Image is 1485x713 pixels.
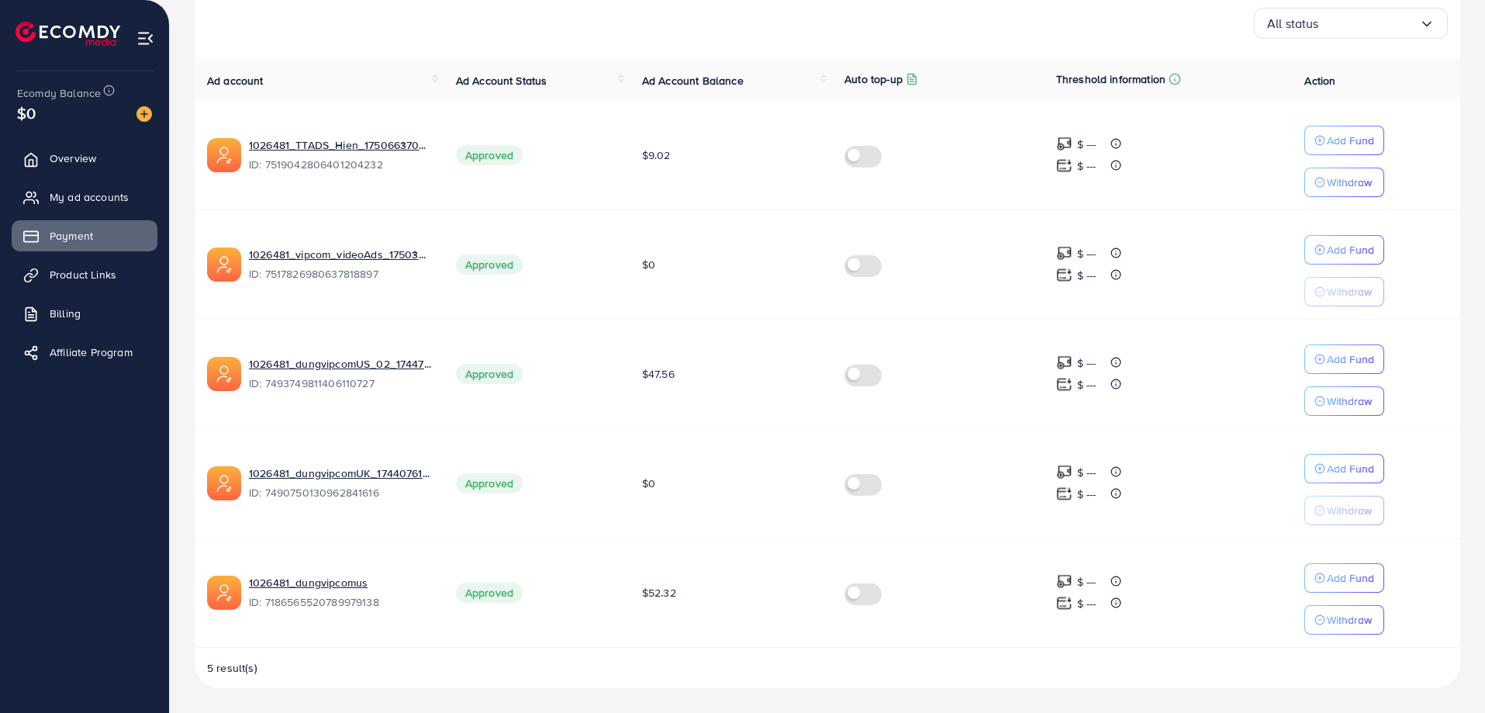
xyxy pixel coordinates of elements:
p: Withdraw [1327,392,1372,410]
img: image [136,106,152,122]
p: Add Fund [1327,241,1374,259]
p: $ --- [1077,157,1096,175]
button: Withdraw [1304,605,1384,635]
a: 1026481_dungvipcomUK_1744076183761 [249,466,431,481]
span: Affiliate Program [50,344,133,360]
a: 1026481_vipcom_videoAds_1750380509111 [249,247,431,262]
span: $9.02 [642,147,671,163]
p: $ --- [1077,573,1096,591]
p: Withdraw [1327,282,1372,301]
span: ID: 7519042806401204232 [249,157,431,172]
span: ID: 7490750130962841616 [249,485,431,500]
span: Approved [456,145,523,165]
span: Ad account [207,73,264,88]
div: <span class='underline'>1026481_dungvipcomUS_02_1744774713900</span></br>7493749811406110727 [249,356,431,392]
button: Add Fund [1304,454,1384,483]
button: Add Fund [1304,235,1384,265]
img: top-up amount [1056,267,1072,283]
button: Withdraw [1304,168,1384,197]
div: <span class='underline'>1026481_vipcom_videoAds_1750380509111</span></br>7517826980637818897 [249,247,431,282]
button: Add Fund [1304,126,1384,155]
button: Withdraw [1304,496,1384,525]
p: Withdraw [1327,501,1372,520]
span: 5 result(s) [207,660,257,676]
a: Affiliate Program [12,337,157,368]
img: top-up amount [1056,157,1072,174]
p: Add Fund [1327,459,1374,478]
span: Ad Account Balance [642,73,744,88]
a: 1026481_dungvipcomus [249,575,431,590]
div: <span class='underline'>1026481_dungvipcomUK_1744076183761</span></br>7490750130962841616 [249,466,431,501]
img: top-up amount [1056,376,1072,393]
img: ic-ads-acc.e4c84228.svg [207,247,241,282]
span: Overview [50,151,96,166]
a: My ad accounts [12,182,157,213]
span: $0 [17,102,36,124]
span: All status [1267,12,1319,36]
span: ID: 7493749811406110727 [249,376,431,391]
span: Approved [456,254,523,275]
p: $ --- [1077,244,1096,263]
span: Ecomdy Balance [17,85,101,101]
span: Action [1304,73,1335,88]
input: Search for option [1319,12,1419,36]
p: $ --- [1077,594,1096,613]
div: <span class='underline'>1026481_TTADS_Hien_1750663705167</span></br>7519042806401204232 [249,137,431,173]
div: <span class='underline'>1026481_dungvipcomus</span></br>7186565520789979138 [249,575,431,611]
span: $52.32 [642,585,676,601]
p: $ --- [1077,354,1096,372]
div: Search for option [1254,8,1448,39]
button: Add Fund [1304,344,1384,374]
img: ic-ads-acc.e4c84228.svg [207,576,241,610]
iframe: Chat [1419,643,1473,701]
img: top-up amount [1056,136,1072,152]
button: Withdraw [1304,277,1384,306]
span: Product Links [50,267,116,282]
a: 1026481_dungvipcomUS_02_1744774713900 [249,356,431,372]
p: $ --- [1077,463,1096,482]
span: $47.56 [642,366,675,382]
img: logo [16,22,120,46]
span: Ad Account Status [456,73,547,88]
p: Add Fund [1327,350,1374,369]
p: $ --- [1077,376,1096,394]
p: Add Fund [1327,131,1374,150]
button: Withdraw [1304,386,1384,416]
span: $0 [642,257,655,272]
span: ID: 7517826980637818897 [249,266,431,282]
img: top-up amount [1056,355,1072,371]
img: ic-ads-acc.e4c84228.svg [207,466,241,500]
img: top-up amount [1056,464,1072,480]
a: Billing [12,298,157,329]
img: top-up amount [1056,245,1072,261]
span: ID: 7186565520789979138 [249,594,431,610]
p: Add Fund [1327,569,1374,587]
span: Billing [50,306,81,321]
p: $ --- [1077,266,1096,285]
img: top-up amount [1056,573,1072,590]
span: Approved [456,364,523,384]
button: Add Fund [1304,563,1384,593]
a: 1026481_TTADS_Hien_1750663705167 [249,137,431,153]
img: menu [136,29,154,47]
a: Overview [12,143,157,174]
p: Withdraw [1327,611,1372,629]
p: Threshold information [1056,70,1166,88]
span: Approved [456,473,523,493]
p: $ --- [1077,485,1096,504]
img: top-up amount [1056,595,1072,611]
img: top-up amount [1056,486,1072,502]
span: $0 [642,476,655,491]
span: Payment [50,228,93,244]
a: Payment [12,220,157,251]
p: Withdraw [1327,173,1372,192]
p: $ --- [1077,135,1096,154]
img: ic-ads-acc.e4c84228.svg [207,357,241,391]
a: Product Links [12,259,157,290]
span: Approved [456,583,523,603]
p: Auto top-up [844,70,903,88]
img: ic-ads-acc.e4c84228.svg [207,138,241,172]
span: My ad accounts [50,189,129,205]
